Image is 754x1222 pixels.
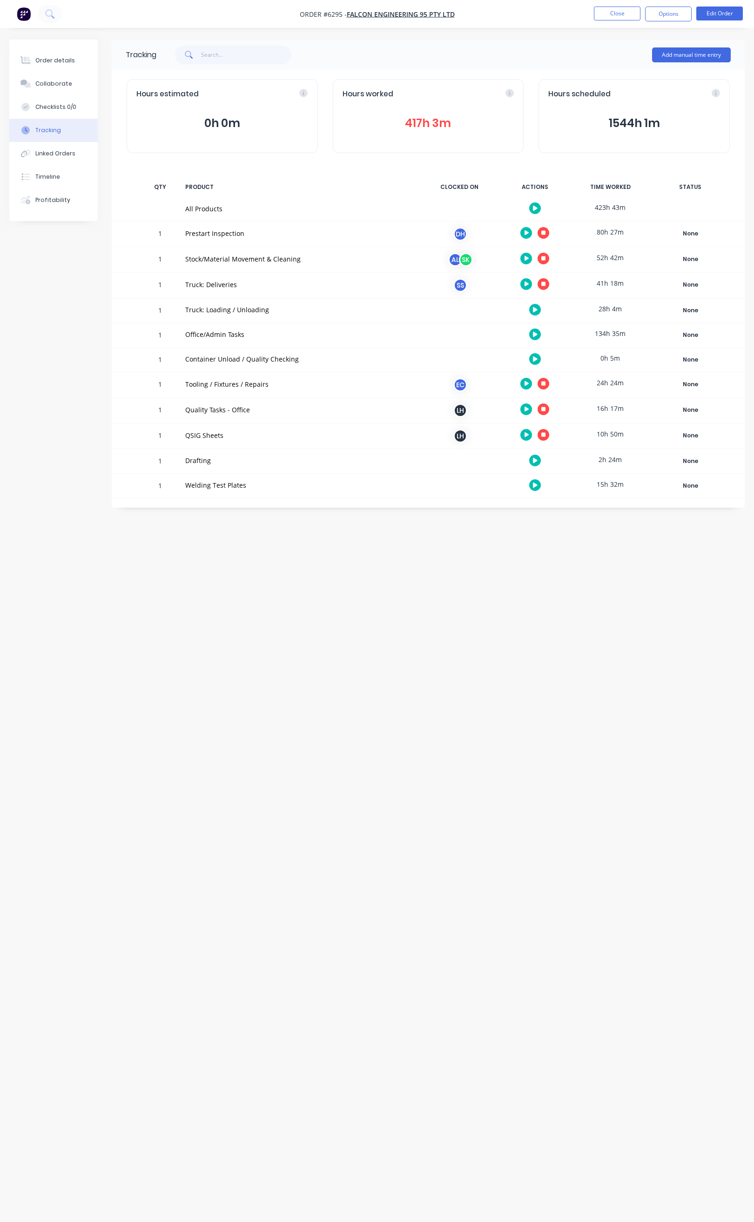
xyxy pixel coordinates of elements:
div: LH [453,429,467,443]
div: None [657,253,724,265]
div: 0h 5m [575,348,645,369]
button: None [656,329,724,342]
div: Tracking [35,126,61,134]
div: None [657,304,724,316]
div: 41h 18m [575,273,645,294]
button: Linked Orders [9,142,98,165]
button: Order details [9,49,98,72]
div: Container Unload / Quality Checking [185,354,413,364]
div: PRODUCT [180,177,419,197]
div: EC [453,378,467,392]
button: None [656,455,724,468]
button: None [656,479,724,492]
button: None [656,253,724,266]
div: 1 [146,223,174,247]
div: None [657,480,724,492]
button: Timeline [9,165,98,188]
div: 52h 42m [575,247,645,268]
div: 423h 43m [575,197,645,218]
div: 1 [146,475,174,498]
div: 16h 17m [575,398,645,419]
div: Collaborate [35,80,72,88]
button: None [656,378,724,391]
div: 1 [146,425,174,449]
div: STATUS [651,177,730,197]
div: Stock/Material Movement & Cleaning [185,254,413,264]
button: 0h 0m [136,114,308,132]
button: None [656,429,724,442]
div: Office/Admin Tasks [185,329,413,339]
div: Truck: Deliveries [185,280,413,289]
div: None [657,430,724,442]
div: Timeline [35,173,60,181]
button: None [656,353,724,366]
div: Drafting [185,456,413,465]
div: None [657,404,724,416]
div: Tracking [126,49,156,60]
div: Quality Tasks - Office [185,405,413,415]
div: SK [459,253,473,267]
div: 80h 27m [575,222,645,242]
button: Profitability [9,188,98,212]
div: CLOCKED ON [424,177,494,197]
div: 1 [146,399,174,423]
div: Tooling / Fixtures / Repairs [185,379,413,389]
div: 1 [146,248,174,272]
div: Order details [35,56,75,65]
button: None [656,278,724,291]
div: 15h 32m [575,474,645,495]
div: None [657,228,724,240]
span: Hours scheduled [548,89,611,100]
div: Linked Orders [35,149,75,158]
input: Search... [201,46,292,64]
div: 1 [146,324,174,347]
div: Prestart Inspection [185,228,413,238]
button: Collaborate [9,72,98,95]
div: 1 [146,349,174,372]
span: Hours estimated [136,89,199,100]
div: 2h 24m [575,449,645,470]
div: 24h 24m [575,372,645,393]
div: None [657,329,724,341]
button: Tracking [9,119,98,142]
span: Hours worked [343,89,393,100]
img: Factory [17,7,31,21]
div: SS [453,278,467,292]
div: ACTIONS [500,177,570,197]
button: 1544h 1m [548,114,720,132]
div: Checklists 0/0 [35,103,76,111]
div: Profitability [35,196,70,204]
button: 417h 3m [343,114,514,132]
div: DH [453,227,467,241]
div: QTY [146,177,174,197]
div: Truck: Loading / Unloading [185,305,413,315]
div: 1 [146,450,174,473]
button: Checklists 0/0 [9,95,98,119]
div: LH [453,403,467,417]
div: 1 [146,300,174,322]
button: Edit Order [696,7,743,20]
div: All Products [185,204,413,214]
div: Welding Test Plates [185,480,413,490]
button: None [656,304,724,317]
button: Options [645,7,692,21]
div: QSIG Sheets [185,430,413,440]
div: 10h 50m [575,423,645,444]
div: None [657,378,724,390]
div: None [657,354,724,366]
span: Order #6295 - [300,10,347,19]
div: 1 [146,274,174,298]
button: None [656,227,724,240]
a: Falcon Engineering 95 Pty Ltd [347,10,455,19]
button: None [656,403,724,416]
div: TIME WORKED [575,177,645,197]
div: 134h 35m [575,323,645,344]
div: None [657,455,724,467]
button: Add manual time entry [652,47,731,62]
div: 28h 4m [575,298,645,319]
button: Close [594,7,640,20]
div: 1 [146,374,174,397]
div: None [657,279,724,291]
div: AL [448,253,462,267]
